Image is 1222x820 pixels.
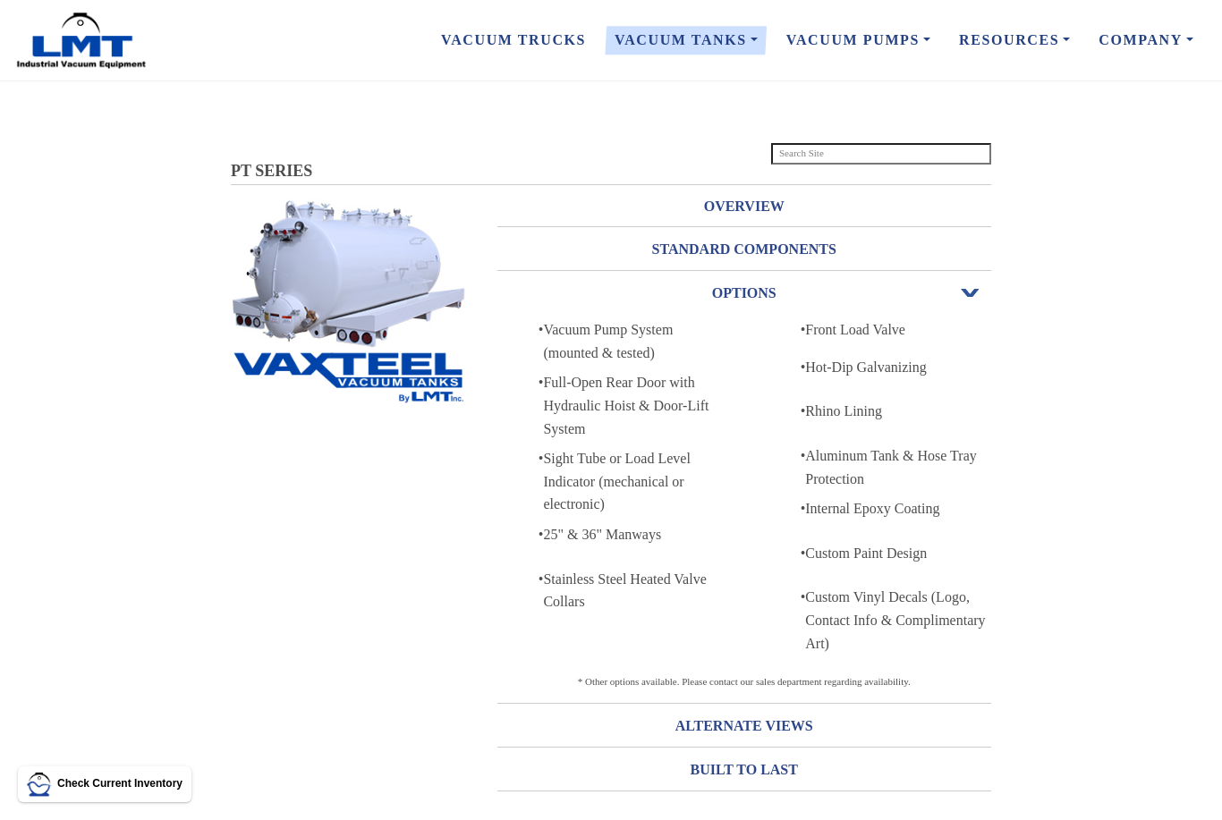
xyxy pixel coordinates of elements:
input: Search Site [771,143,992,165]
a: STANDARD COMPONENTS [497,228,992,270]
p: • [525,318,544,342]
a: OVERVIEW [497,185,992,227]
h3: OVERVIEW [497,192,992,221]
h3: OPTIONS [497,279,992,308]
div: Rhino Lining [805,400,991,423]
p: • [525,447,544,470]
div: 25" & 36" Manways [543,523,729,546]
a: Vacuum Trucks [427,21,600,59]
p: • [525,568,544,591]
h3: BUILT TO LAST [497,756,992,784]
img: Stacks Image 111563 [231,349,467,404]
img: LMT [14,12,149,70]
div: Hot-Dip Galvanizing [805,356,991,379]
img: Stacks Image 10360 [231,198,467,348]
p: • [786,356,805,379]
h3: STANDARD COMPONENTS [497,235,992,264]
span: Open or Close [959,287,982,300]
div: Custom Vinyl Decals (Logo, Contact Info & Complimentary Art) [805,586,991,655]
a: BUILT TO LAST [497,748,992,790]
img: LMT Icon [27,772,52,797]
p: • [525,523,544,546]
div: Sight Tube or Load Level Indicator (mechanical or electronic) [543,447,729,516]
p: • [786,444,805,468]
span: PT SERIES [231,162,312,180]
span: * Other options available. Please contact our sales department regarding availability. [578,676,911,687]
a: Vacuum Pumps [772,21,945,59]
p: • [786,400,805,423]
a: OPTIONSOpen or Close [497,272,992,314]
div: Vacuum Pump System (mounted & tested) [543,318,729,364]
div: Internal Epoxy Coating [805,497,991,520]
h3: ALTERNATE VIEWS [497,712,992,740]
div: Front Load Valve [805,318,991,342]
div: Stainless Steel Heated Valve Collars [543,568,729,613]
a: Resources [945,21,1084,59]
a: ALTERNATE VIEWS [497,705,992,747]
a: Vacuum Tanks [600,21,772,59]
div: Custom Paint Design [805,542,991,565]
p: • [786,318,805,342]
p: • [525,371,544,394]
p: Check Current Inventory [57,775,182,792]
div: Aluminum Tank & Hose Tray Protection [805,444,991,490]
p: • [786,586,805,609]
div: Full-Open Rear Door with Hydraulic Hoist & Door-Lift System [543,371,729,440]
p: • [786,497,805,520]
p: • [786,542,805,565]
a: Company [1084,21,1208,59]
